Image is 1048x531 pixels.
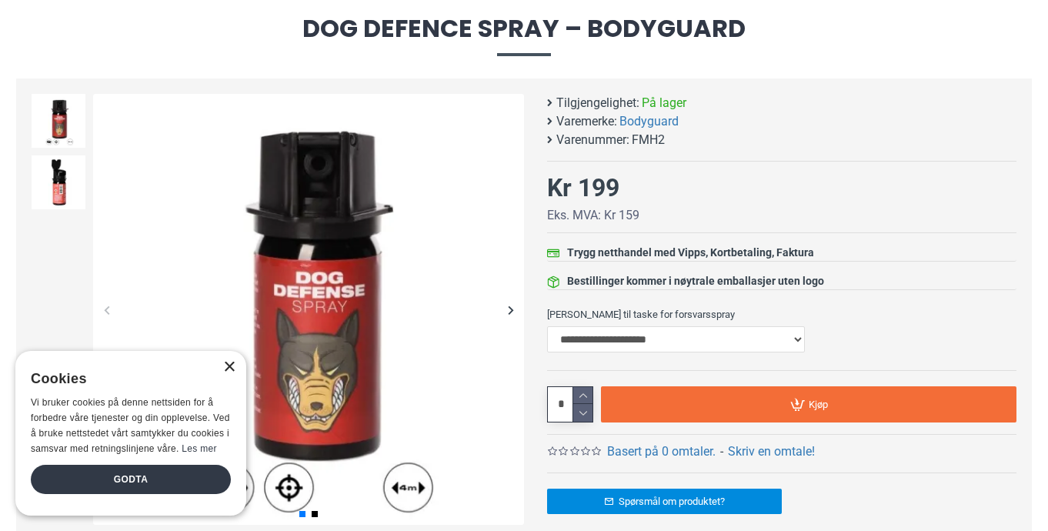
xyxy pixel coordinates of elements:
a: Basert på 0 omtaler. [607,442,716,461]
span: Kjøp [809,399,828,409]
a: Spørsmål om produktet? [547,489,782,514]
img: Dog Defence Spray – Bodyguard - SpyGadgets.no [93,94,524,525]
b: Tilgjengelighet: [556,94,639,112]
span: Dog Defence Spray – Bodyguard [16,16,1032,55]
div: Cookies [31,362,221,396]
span: Vi bruker cookies på denne nettsiden for å forbedre våre tjenester og din opplevelse. Ved å bruke... [31,397,230,453]
span: Go to slide 2 [312,511,318,517]
span: På lager [642,94,686,112]
div: Next slide [497,296,524,323]
div: Godta [31,465,231,494]
label: [PERSON_NAME] til taske for forsvarsspray [547,302,1016,326]
div: Trygg netthandel med Vipps, Kortbetaling, Faktura [567,245,814,261]
span: Go to slide 1 [299,511,305,517]
span: FMH2 [632,131,665,149]
b: Varenummer: [556,131,629,149]
a: Les mer, opens a new window [182,443,216,454]
a: Skriv en omtale! [728,442,815,461]
div: Previous slide [93,296,120,323]
b: - [720,444,723,459]
b: Varemerke: [556,112,617,131]
div: Bestillinger kommer i nøytrale emballasjer uten logo [567,273,824,289]
img: Dog Defence Spray – Bodyguard - SpyGadgets.no [32,155,85,209]
div: Kr 199 [547,169,619,206]
div: Close [223,362,235,373]
a: Bodyguard [619,112,679,131]
img: Dog Defence Spray – Bodyguard - SpyGadgets.no [32,94,85,148]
